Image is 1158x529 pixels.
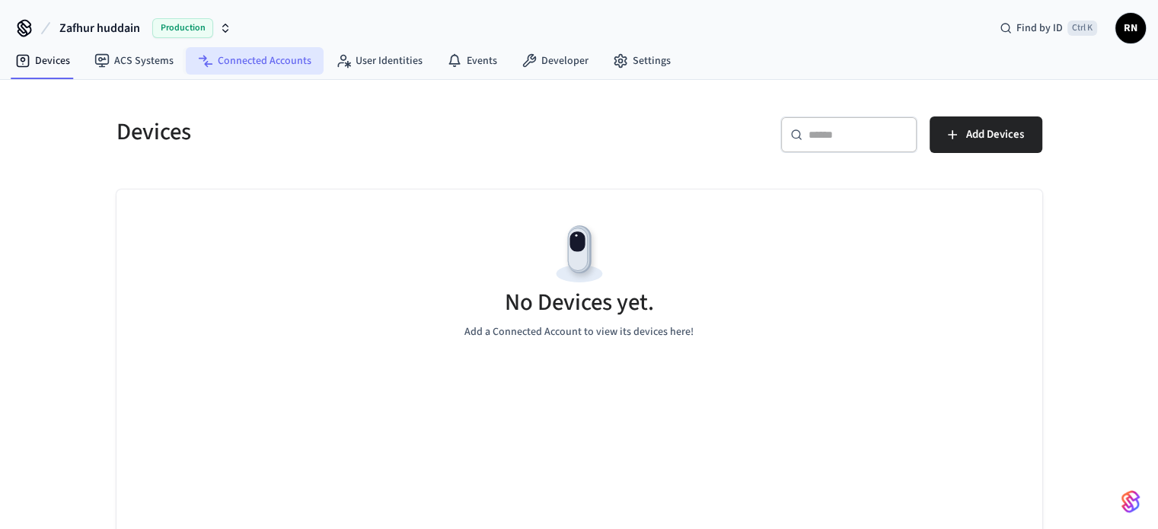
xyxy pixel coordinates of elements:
[1117,14,1144,42] span: RN
[324,47,435,75] a: User Identities
[82,47,186,75] a: ACS Systems
[1067,21,1097,36] span: Ctrl K
[186,47,324,75] a: Connected Accounts
[1115,13,1146,43] button: RN
[435,47,509,75] a: Events
[464,324,694,340] p: Add a Connected Account to view its devices here!
[930,116,1042,153] button: Add Devices
[509,47,601,75] a: Developer
[152,18,213,38] span: Production
[987,14,1109,42] div: Find by IDCtrl K
[545,220,614,288] img: Devices Empty State
[59,19,140,37] span: Zafhur huddain
[1016,21,1063,36] span: Find by ID
[116,116,570,148] h5: Devices
[3,47,82,75] a: Devices
[1121,489,1140,514] img: SeamLogoGradient.69752ec5.svg
[505,287,654,318] h5: No Devices yet.
[601,47,683,75] a: Settings
[966,125,1024,145] span: Add Devices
